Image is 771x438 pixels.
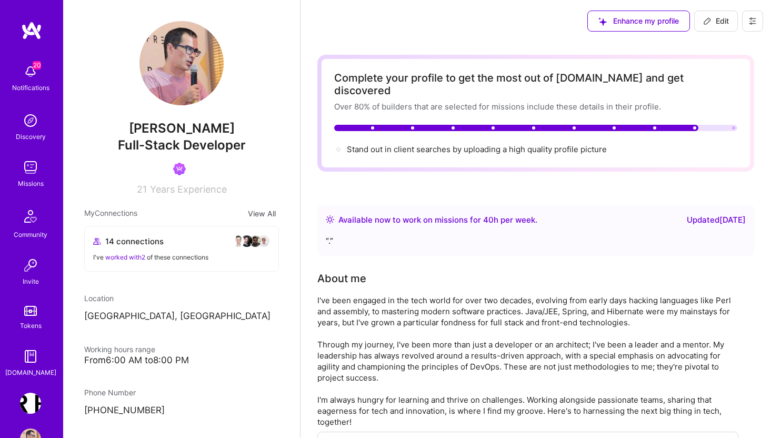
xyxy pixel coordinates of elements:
img: tokens [24,306,37,316]
div: About me [317,271,366,286]
span: My Connections [84,207,137,220]
img: logo [21,21,42,40]
div: Available now to work on missions for h per week . [338,214,537,226]
div: Tokens [20,320,42,331]
span: 14 connections [105,236,164,247]
button: 14 connectionsavataravataravataravatarI've worked with2 of these connections [84,226,279,272]
img: Invite [20,255,41,276]
div: Community [14,229,47,240]
div: I've of these connections [93,252,270,263]
img: avatar [232,235,245,247]
img: bell [20,61,41,82]
div: Over 80% of builders that are selected for missions include these details in their profile. [334,101,737,112]
img: avatar [249,235,262,247]
img: avatar [241,235,253,247]
img: Availability [326,215,334,224]
span: 21 [137,184,147,195]
img: Been on Mission [173,163,186,175]
span: Enhance my profile [598,16,679,26]
div: Notifications [12,82,49,93]
div: Location [84,293,279,304]
div: From 6:00 AM to 8:00 PM [84,355,279,366]
button: Enhance my profile [587,11,690,32]
img: User Avatar [139,21,224,105]
span: Full-Stack Developer [118,137,246,153]
img: Community [18,204,43,229]
button: Edit [694,11,738,32]
div: [DOMAIN_NAME] [5,367,56,378]
a: Terr.ai: Building an Innovative Real Estate Platform [17,393,44,414]
div: Complete your profile to get the most out of [DOMAIN_NAME] and get discovered [334,72,737,97]
div: Stand out in client searches by uploading a high quality profile picture [347,144,607,155]
i: icon SuggestedTeams [598,17,607,26]
p: [GEOGRAPHIC_DATA], [GEOGRAPHIC_DATA] [84,310,279,323]
span: [PERSON_NAME] [84,121,279,136]
span: Years Experience [150,184,227,195]
img: guide book [20,346,41,367]
img: discovery [20,110,41,131]
span: 40 [483,215,494,225]
i: icon Collaborator [93,237,101,245]
div: Missions [18,178,44,189]
div: Discovery [16,131,46,142]
div: Updated [DATE] [687,214,746,226]
span: Edit [703,16,729,26]
img: Terr.ai: Building an Innovative Real Estate Platform [20,393,41,414]
span: worked with 2 [105,253,145,261]
span: 20 [33,61,41,69]
p: [PHONE_NUMBER] [84,404,279,417]
div: Invite [23,276,39,287]
div: “ . ” [326,235,746,247]
img: avatar [257,235,270,247]
span: Working hours range [84,345,155,354]
div: I've been engaged in the tech world for over two decades, evolving from early days hacking langua... [317,295,738,427]
img: teamwork [20,157,41,178]
button: View All [245,207,279,220]
span: Phone Number [84,388,136,397]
